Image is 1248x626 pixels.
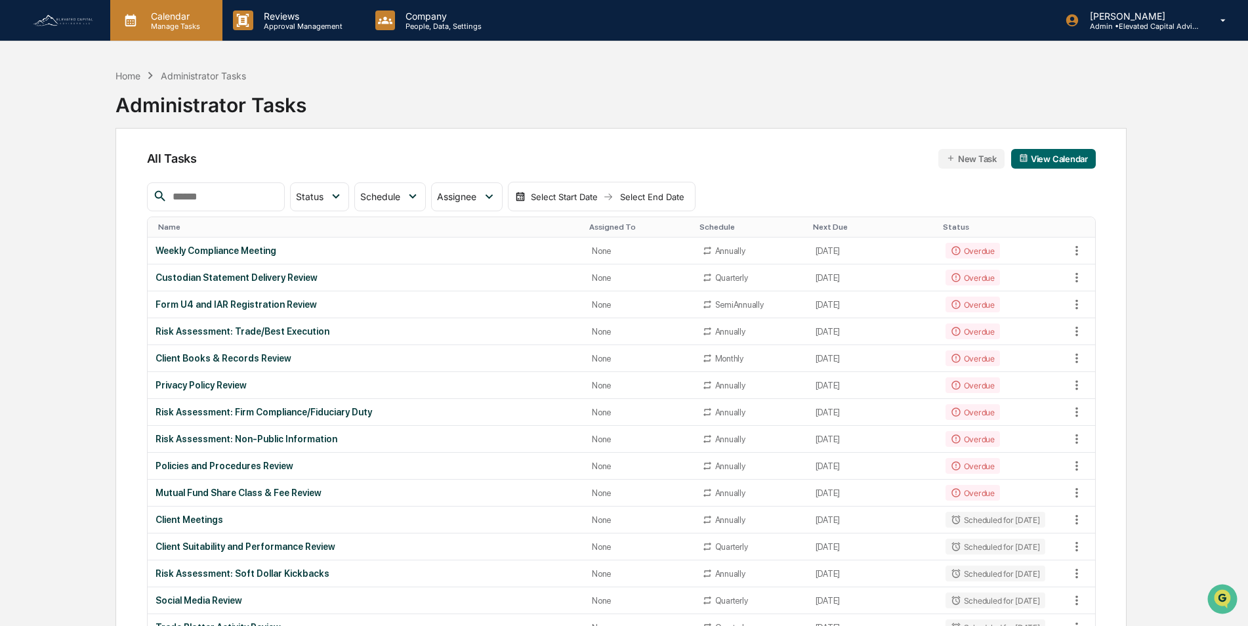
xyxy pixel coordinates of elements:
[156,299,576,310] div: Form U4 and IAR Registration Review
[437,191,476,202] span: Assignee
[715,515,745,525] div: Annually
[715,246,745,256] div: Annually
[1206,583,1241,618] iframe: Open customer support
[253,22,349,31] p: Approval Management
[715,354,743,364] div: Monthly
[938,149,1005,169] button: New Task
[108,165,163,178] span: Attestations
[1079,22,1201,31] p: Admin • Elevated Capital Advisors
[592,461,686,471] div: None
[140,10,207,22] p: Calendar
[946,485,1000,501] div: Overdue
[115,70,140,81] div: Home
[156,541,576,552] div: Client Suitability and Performance Review
[715,381,745,390] div: Annually
[946,297,1000,312] div: Overdue
[946,512,1045,528] div: Scheduled for [DATE]
[715,596,748,606] div: Quarterly
[515,192,526,202] img: calendar
[715,488,745,498] div: Annually
[161,70,246,81] div: Administrator Tasks
[592,381,686,390] div: None
[147,152,197,165] span: All Tasks
[946,539,1045,554] div: Scheduled for [DATE]
[131,222,159,232] span: Pylon
[1079,10,1201,22] p: [PERSON_NAME]
[156,488,576,498] div: Mutual Fund Share Class & Fee Review
[808,426,938,453] td: [DATE]
[946,458,1000,474] div: Overdue
[156,514,576,525] div: Client Meetings
[158,222,579,232] div: Toggle SortBy
[115,83,306,117] div: Administrator Tasks
[699,222,802,232] div: Toggle SortBy
[156,568,576,579] div: Risk Assessment: Soft Dollar Kickbacks
[808,533,938,560] td: [DATE]
[946,270,1000,285] div: Overdue
[223,104,239,120] button: Start new chat
[13,28,239,49] p: How can we help?
[13,100,37,124] img: 1746055101610-c473b297-6a78-478c-a979-82029cc54cd1
[946,593,1045,608] div: Scheduled for [DATE]
[1011,149,1096,169] button: View Calendar
[45,114,166,124] div: We're available if you need us!
[715,300,764,310] div: SemiAnnually
[592,273,686,283] div: None
[26,190,83,203] span: Data Lookup
[528,192,600,202] div: Select Start Date
[45,100,215,114] div: Start new chat
[156,326,576,337] div: Risk Assessment: Trade/Best Execution
[715,461,745,471] div: Annually
[395,22,488,31] p: People, Data, Settings
[13,167,24,177] div: 🖐️
[946,431,1000,447] div: Overdue
[808,345,938,372] td: [DATE]
[592,434,686,444] div: None
[715,407,745,417] div: Annually
[592,515,686,525] div: None
[808,372,938,399] td: [DATE]
[808,587,938,614] td: [DATE]
[808,291,938,318] td: [DATE]
[156,272,576,283] div: Custodian Statement Delivery Review
[93,222,159,232] a: Powered byPylon
[808,399,938,426] td: [DATE]
[31,13,94,28] img: logo
[946,243,1000,259] div: Overdue
[715,569,745,579] div: Annually
[808,238,938,264] td: [DATE]
[95,167,106,177] div: 🗄️
[946,350,1000,366] div: Overdue
[8,160,90,184] a: 🖐️Preclearance
[1069,222,1095,232] div: Toggle SortBy
[715,542,748,552] div: Quarterly
[592,488,686,498] div: None
[253,10,349,22] p: Reviews
[808,318,938,345] td: [DATE]
[1019,154,1028,163] img: calendar
[26,165,85,178] span: Preclearance
[808,453,938,480] td: [DATE]
[592,542,686,552] div: None
[8,185,88,209] a: 🔎Data Lookup
[603,192,614,202] img: arrow right
[943,222,1064,232] div: Toggle SortBy
[156,434,576,444] div: Risk Assessment: Non-Public Information
[616,192,688,202] div: Select End Date
[715,273,748,283] div: Quarterly
[946,566,1045,581] div: Scheduled for [DATE]
[808,507,938,533] td: [DATE]
[592,246,686,256] div: None
[156,353,576,364] div: Client Books & Records Review
[395,10,488,22] p: Company
[808,560,938,587] td: [DATE]
[808,264,938,291] td: [DATE]
[90,160,168,184] a: 🗄️Attestations
[946,377,1000,393] div: Overdue
[808,480,938,507] td: [DATE]
[946,404,1000,420] div: Overdue
[592,327,686,337] div: None
[715,327,745,337] div: Annually
[715,434,745,444] div: Annually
